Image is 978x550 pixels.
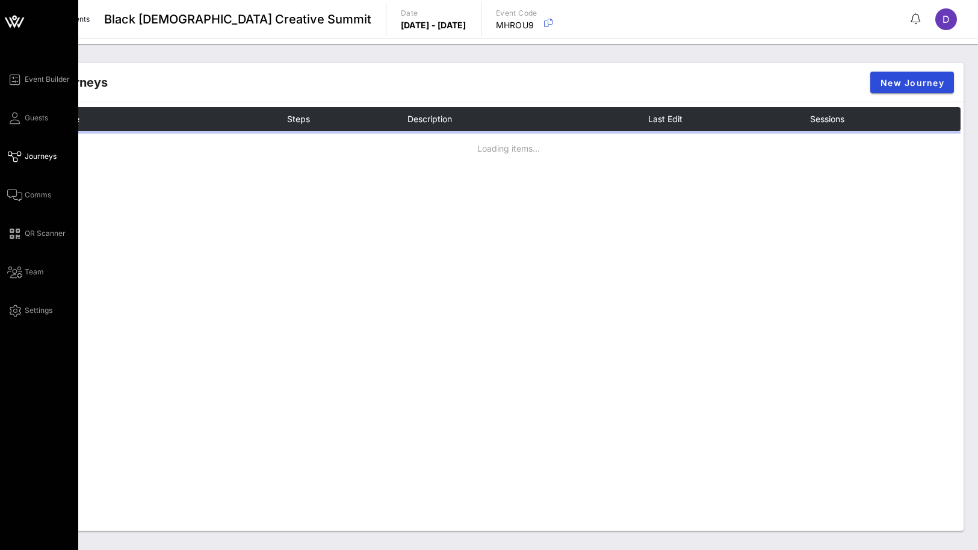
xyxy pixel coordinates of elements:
[25,74,70,85] span: Event Builder
[25,228,66,239] span: QR Scanner
[401,19,466,31] p: [DATE] - [DATE]
[7,303,52,318] a: Settings
[25,305,52,316] span: Settings
[810,114,844,124] span: Sessions
[496,7,537,19] p: Event Code
[880,78,944,88] span: New Journey
[648,114,682,124] span: Last Edit
[935,8,957,30] div: D
[810,107,930,131] th: Sessions: Not sorted. Activate to sort ascending.
[7,265,44,279] a: Team
[401,7,466,19] p: Date
[46,131,961,165] td: Loading items...
[7,149,57,164] a: Journeys
[53,73,108,91] div: Journeys
[942,13,950,25] span: D
[648,107,810,131] th: Last Edit: Not sorted. Activate to sort ascending.
[407,114,452,124] span: Description
[7,72,70,87] a: Event Builder
[104,10,371,28] span: Black [DEMOGRAPHIC_DATA] Creative Summit
[287,107,407,131] th: Steps
[287,114,310,124] span: Steps
[46,107,287,131] th: Name: Not sorted. Activate to sort ascending.
[25,267,44,277] span: Team
[25,151,57,162] span: Journeys
[25,113,48,123] span: Guests
[7,111,48,125] a: Guests
[496,19,537,31] p: MHROU9
[25,190,51,200] span: Comms
[7,226,66,241] a: QR Scanner
[407,107,648,131] th: Description: Not sorted. Activate to sort ascending.
[7,188,51,202] a: Comms
[870,72,954,93] button: New Journey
